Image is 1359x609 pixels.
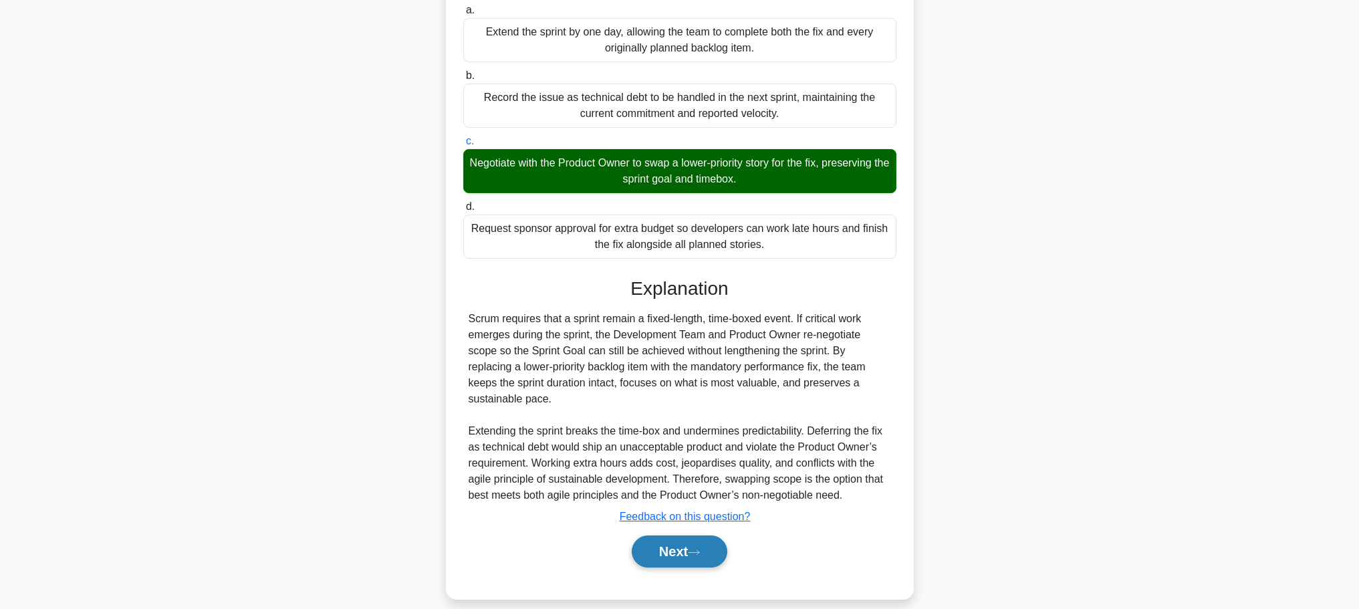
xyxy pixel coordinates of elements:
[463,18,896,62] div: Extend the sprint by one day, allowing the team to complete both the fix and every originally pla...
[632,535,727,568] button: Next
[466,4,475,15] span: a.
[463,149,896,193] div: Negotiate with the Product Owner to swap a lower-priority story for the fix, preserving the sprin...
[469,311,891,503] div: Scrum requires that a sprint remain a fixed-length, time-boxed event. If critical work emerges du...
[466,70,475,81] span: b.
[463,215,896,259] div: Request sponsor approval for extra budget so developers can work late hours and finish the fix al...
[471,277,888,300] h3: Explanation
[466,201,475,212] span: d.
[463,84,896,128] div: Record the issue as technical debt to be handled in the next sprint, maintaining the current comm...
[466,135,474,146] span: c.
[620,511,751,522] a: Feedback on this question?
